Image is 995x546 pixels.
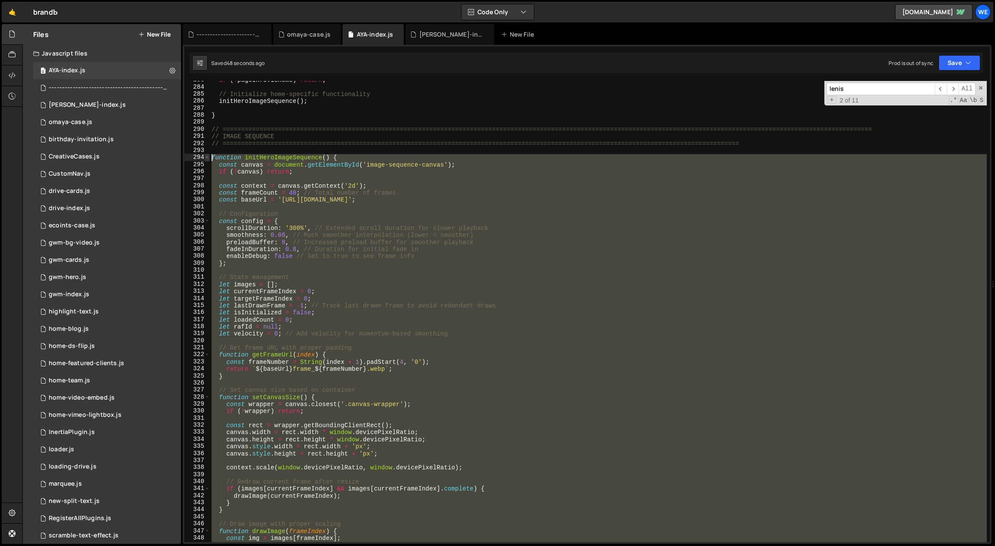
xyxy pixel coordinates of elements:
div: highlight-text.js [49,308,99,316]
div: home-video-embed.js [49,394,115,402]
div: ecoints-case.js [49,222,95,230]
h2: Files [33,30,49,39]
div: 12095/31005.js [33,441,181,458]
div: 295 [184,161,210,168]
div: birthday-invitation.js [49,136,114,143]
div: home-blog.js [49,325,89,333]
div: 12095/34673.js [33,251,181,269]
div: 313 [184,288,210,295]
div: marquee.js [49,480,82,488]
div: home-team.js [49,377,90,385]
div: gwm-index.js [49,291,89,298]
span: 0 [41,68,46,75]
div: New File [501,30,537,39]
div: 294 [184,154,210,161]
div: 12095/29478.js [33,475,181,493]
div: 328 [184,394,210,400]
a: We [975,4,991,20]
div: 12095/36196.js [33,458,181,475]
div: 302 [184,210,210,217]
div: AYA-index.js [357,30,393,39]
div: omaya-case.js [287,30,331,39]
div: 318 [184,323,210,330]
div: omaya-case.js [49,118,92,126]
div: 346 [184,520,210,527]
span: ​ [935,83,947,95]
div: drive-cards.js [49,187,90,195]
div: InertiaPlugin.js [49,428,95,436]
button: Code Only [462,4,534,20]
div: 285 [184,90,210,97]
div: 12095/31261.js [33,165,181,183]
div: 314 [184,295,210,302]
div: 301 [184,203,210,210]
div: 289 [184,118,210,125]
a: 🤙 [2,2,23,22]
button: New File [138,31,171,38]
div: AYA-index.js [49,67,85,74]
div: 342 [184,492,210,499]
div: 312 [184,281,210,288]
div: 324 [184,365,210,372]
div: [PERSON_NAME]-index.js [49,101,126,109]
div: 333 [184,428,210,435]
div: 12095/37997.js [33,338,181,355]
div: 298 [184,182,210,189]
div: 12095/34818.js [33,286,181,303]
div: 305 [184,231,210,238]
div: 326 [184,379,210,386]
div: 330 [184,407,210,414]
div: Saved [211,59,265,67]
div: gwm-cards.js [49,256,89,264]
div: 12095/38421.js [33,355,181,372]
div: 341 [184,485,210,492]
div: 344 [184,506,210,513]
div: drive-index.js [49,205,90,212]
div: 348 [184,534,210,541]
div: 316 [184,309,210,316]
div: 303 [184,217,210,224]
span: Search In Selection [979,96,984,105]
div: home-ds-flip.js [49,342,95,350]
div: 320 [184,337,210,344]
div: 340 [184,478,210,485]
div: 12095/39580.js [33,493,181,510]
div: 336 [184,450,210,457]
div: 329 [184,400,210,407]
div: 323 [184,358,210,365]
div: 299 [184,189,210,196]
div: 291 [184,133,210,140]
a: [DOMAIN_NAME] [895,4,973,20]
div: 288 [184,112,210,118]
span: CaseSensitive Search [959,96,968,105]
div: CreativeCases.js [49,153,100,161]
div: 12095/38008.js [33,406,181,424]
div: ------------------------------------------------.js [49,84,168,92]
div: loading-drive.js [49,463,97,471]
div: 322 [184,351,210,358]
div: 309 [184,260,210,267]
span: RegExp Search [949,96,958,105]
div: 311 [184,273,210,280]
div: 297 [184,175,210,182]
div: 48 seconds ago [227,59,265,67]
div: 12095/35235.js [33,183,181,200]
div: ------------------------------------------------.js [197,30,261,39]
span: ​ [947,83,959,95]
div: 325 [184,372,210,379]
div: 12095/46698.js [33,62,181,79]
div: 300 [184,196,210,203]
div: 12095/39566.js [33,217,181,234]
div: 12095/46624.js [33,96,181,114]
div: 337 [184,457,210,464]
div: [PERSON_NAME]-index.js [419,30,484,39]
div: 12095/46699.js [33,79,184,96]
div: 293 [184,147,210,154]
div: Javascript files [23,45,181,62]
div: 307 [184,245,210,252]
span: Toggle Replace mode [827,96,836,104]
div: 306 [184,239,210,245]
div: 317 [184,316,210,323]
div: 12095/29427.js [33,389,181,406]
div: 347 [184,527,210,534]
